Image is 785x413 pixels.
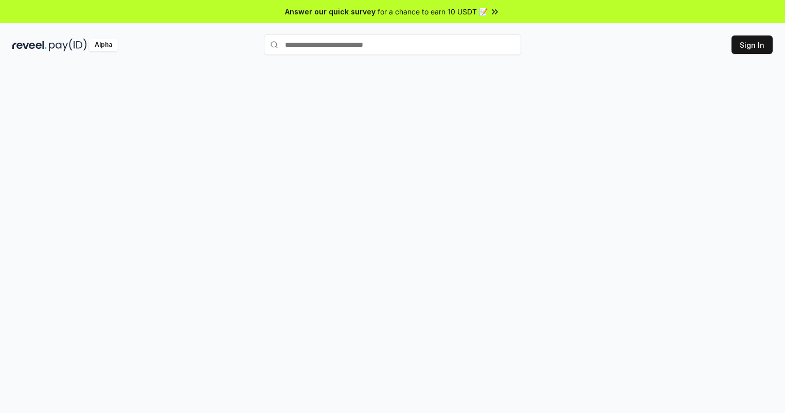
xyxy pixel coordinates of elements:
div: Alpha [89,39,118,51]
img: pay_id [49,39,87,51]
span: for a chance to earn 10 USDT 📝 [378,6,488,17]
button: Sign In [732,35,773,54]
img: reveel_dark [12,39,47,51]
span: Answer our quick survey [285,6,376,17]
